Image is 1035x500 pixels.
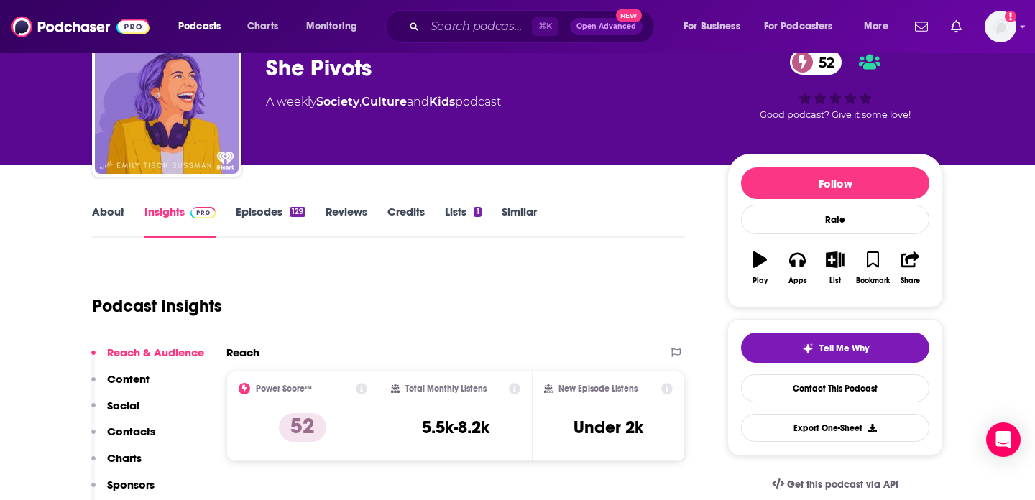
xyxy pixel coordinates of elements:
[741,374,929,402] a: Contact This Podcast
[764,17,833,37] span: For Podcasters
[684,17,740,37] span: For Business
[429,95,455,108] a: Kids
[190,207,216,218] img: Podchaser Pro
[91,399,139,425] button: Social
[425,15,532,38] input: Search podcasts, credits, & more...
[532,17,558,36] span: ⌘ K
[168,15,239,38] button: open menu
[144,205,216,238] a: InsightsPodchaser Pro
[326,205,367,238] a: Reviews
[236,205,305,238] a: Episodes129
[399,10,668,43] div: Search podcasts, credits, & more...
[362,95,407,108] a: Culture
[178,17,221,37] span: Podcasts
[107,372,149,386] p: Content
[359,95,362,108] span: ,
[854,15,906,38] button: open menu
[387,205,425,238] a: Credits
[816,242,854,294] button: List
[741,167,929,199] button: Follow
[986,422,1021,457] div: Open Intercom Messenger
[864,17,888,37] span: More
[570,18,643,35] button: Open AdvancedNew
[802,343,814,354] img: tell me why sparkle
[92,205,124,238] a: About
[616,9,642,22] span: New
[445,205,481,238] a: Lists1
[95,30,239,174] img: She Pivots
[256,384,312,394] h2: Power Score™
[909,14,934,39] a: Show notifications dropdown
[576,23,636,30] span: Open Advanced
[901,277,920,285] div: Share
[91,372,149,399] button: Content
[787,478,898,491] span: Get this podcast via API
[92,295,222,317] h1: Podcast Insights
[753,277,768,285] div: Play
[760,109,911,120] span: Good podcast? Give it some love!
[11,13,149,40] img: Podchaser - Follow, Share and Rate Podcasts
[247,17,278,37] span: Charts
[502,205,537,238] a: Similar
[107,346,204,359] p: Reach & Audience
[892,242,929,294] button: Share
[107,451,142,465] p: Charts
[741,205,929,234] div: Rate
[673,15,758,38] button: open menu
[290,207,305,217] div: 129
[558,384,638,394] h2: New Episode Listens
[316,95,359,108] a: Society
[1005,11,1016,22] svg: Add a profile image
[804,50,842,75] span: 52
[266,93,501,111] div: A weekly podcast
[829,277,841,285] div: List
[985,11,1016,42] img: User Profile
[788,277,807,285] div: Apps
[107,399,139,412] p: Social
[405,384,487,394] h2: Total Monthly Listens
[407,95,429,108] span: and
[474,207,481,217] div: 1
[91,451,142,478] button: Charts
[945,14,967,39] a: Show notifications dropdown
[91,346,204,372] button: Reach & Audience
[741,333,929,363] button: tell me why sparkleTell Me Why
[819,343,869,354] span: Tell Me Why
[226,346,259,359] h2: Reach
[107,425,155,438] p: Contacts
[727,40,943,129] div: 52Good podcast? Give it some love!
[306,17,357,37] span: Monitoring
[238,15,287,38] a: Charts
[755,15,854,38] button: open menu
[91,425,155,451] button: Contacts
[854,242,891,294] button: Bookmark
[790,50,842,75] a: 52
[741,414,929,442] button: Export One-Sheet
[107,478,155,491] p: Sponsors
[985,11,1016,42] button: Show profile menu
[856,277,890,285] div: Bookmark
[778,242,816,294] button: Apps
[741,242,778,294] button: Play
[296,15,376,38] button: open menu
[985,11,1016,42] span: Logged in as zeke_lerner
[574,417,643,438] h3: Under 2k
[279,413,326,442] p: 52
[422,417,489,438] h3: 5.5k-8.2k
